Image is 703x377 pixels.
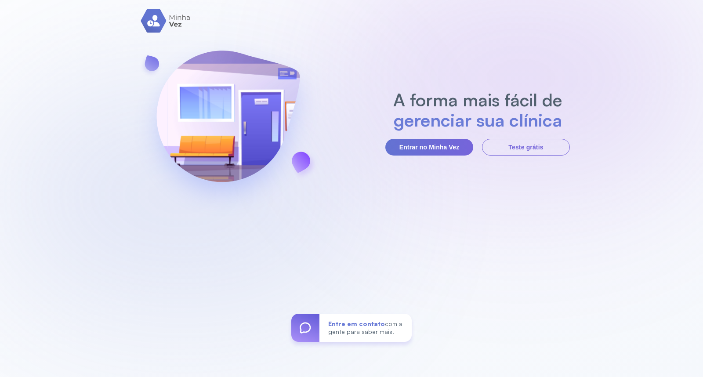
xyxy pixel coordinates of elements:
[482,139,570,156] button: Teste grátis
[389,110,567,130] h2: gerenciar sua clínica
[385,139,473,156] button: Entrar no Minha Vez
[141,9,191,33] img: logo.svg
[319,314,412,342] div: com a gente para saber mais!
[133,27,323,218] img: banner-login.svg
[389,90,567,110] h2: A forma mais fácil de
[291,314,412,342] a: Entre em contatocom a gente para saber mais!
[328,320,385,327] span: Entre em contato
